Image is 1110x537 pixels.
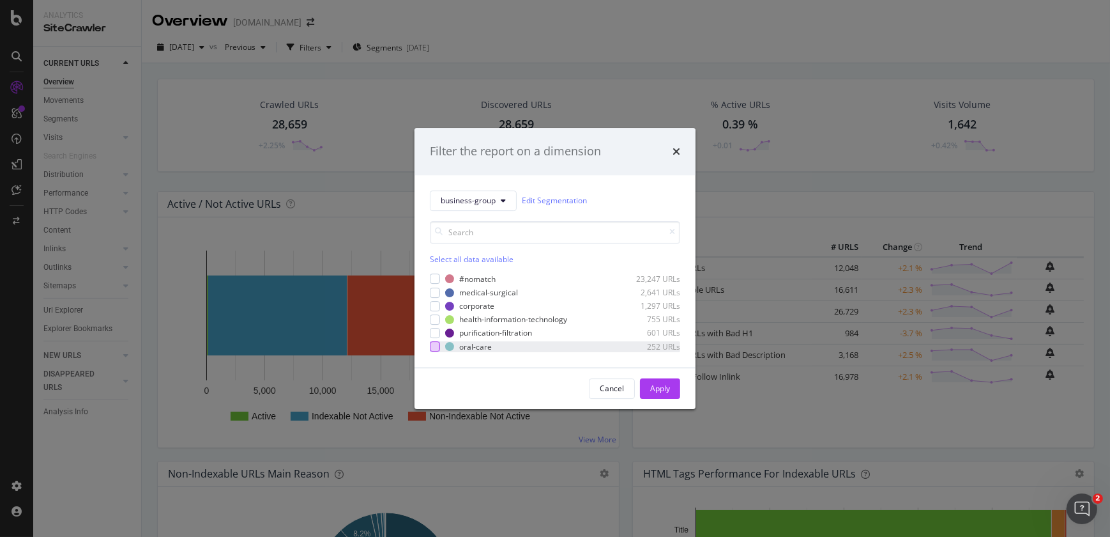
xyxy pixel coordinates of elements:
[618,287,680,298] div: 2,641 URLs
[459,328,532,339] div: purification-filtration
[618,314,680,325] div: 755 URLs
[459,314,567,325] div: health-information-technology
[618,274,680,284] div: 23,247 URLs
[640,378,680,399] button: Apply
[430,191,517,211] button: business-group
[618,341,680,352] div: 252 URLs
[1067,494,1097,524] iframe: Intercom live chat
[618,300,680,311] div: 1,297 URLs
[430,254,680,265] div: Select all data available
[459,300,494,311] div: corporate
[589,378,635,399] button: Cancel
[414,128,696,409] div: modal
[673,143,680,160] div: times
[522,194,587,207] a: Edit Segmentation
[650,383,670,394] div: Apply
[600,383,624,394] div: Cancel
[459,274,496,284] div: #nomatch
[441,195,496,206] span: business-group
[618,328,680,339] div: 601 URLs
[459,287,518,298] div: medical-surgical
[430,221,680,244] input: Search
[430,143,601,160] div: Filter the report on a dimension
[459,341,492,352] div: oral-care
[1093,494,1103,504] span: 2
